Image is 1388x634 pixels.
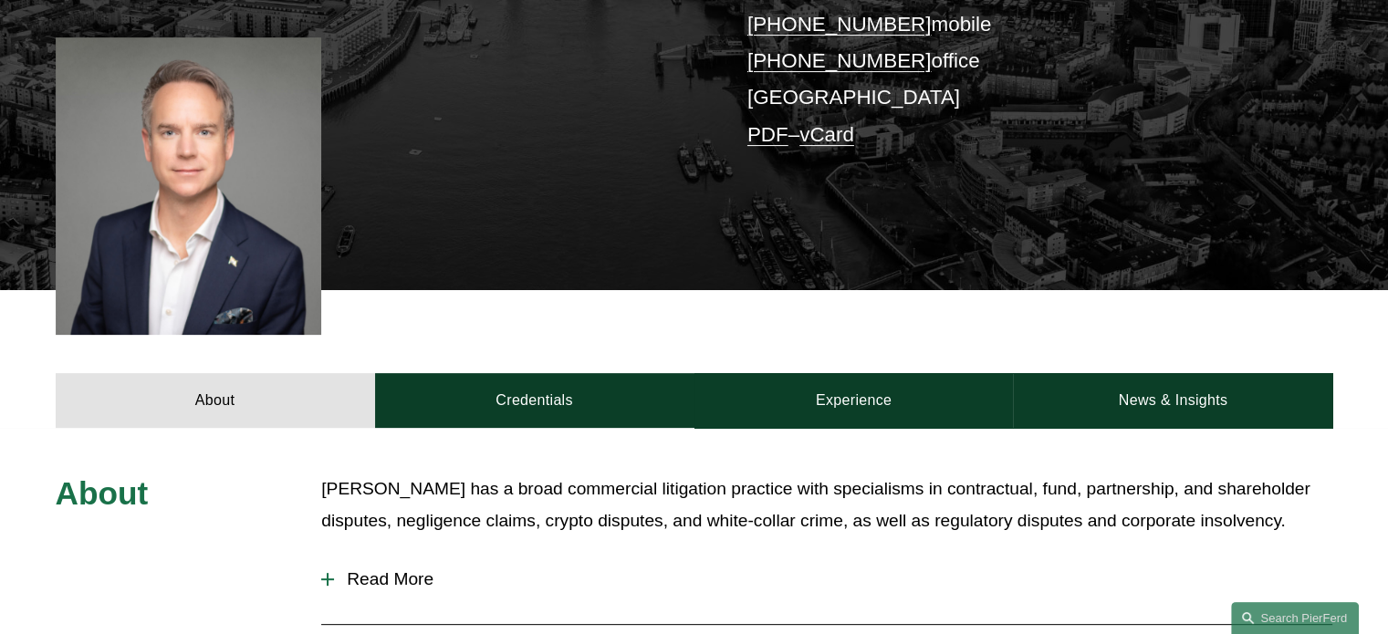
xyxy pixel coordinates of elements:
[1013,373,1332,428] a: News & Insights
[1231,602,1359,634] a: Search this site
[375,373,694,428] a: Credentials
[334,569,1332,589] span: Read More
[747,13,932,36] a: [PHONE_NUMBER]
[747,123,788,146] a: PDF
[321,556,1332,603] button: Read More
[56,475,149,511] span: About
[747,49,932,72] a: [PHONE_NUMBER]
[694,373,1014,428] a: Experience
[56,373,375,428] a: About
[321,473,1332,536] p: [PERSON_NAME] has a broad commercial litigation practice with specialisms in contractual, fund, p...
[799,123,854,146] a: vCard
